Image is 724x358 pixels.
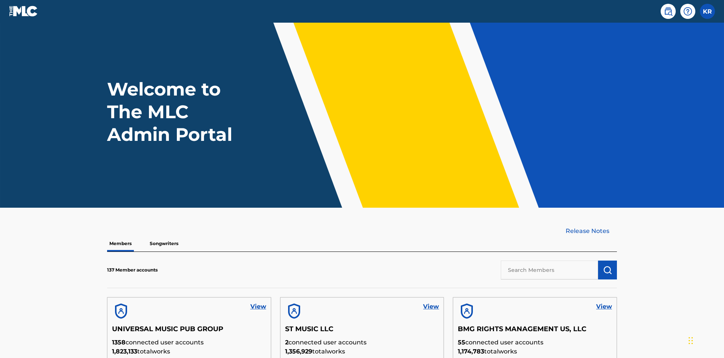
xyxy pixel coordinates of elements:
p: connected user accounts [112,338,266,347]
img: account [285,302,303,320]
span: 55 [458,339,465,346]
img: help [683,7,692,16]
img: MLC Logo [9,6,38,17]
p: total works [285,347,439,356]
span: 1,823,133 [112,348,137,355]
span: 2 [285,339,288,346]
h5: ST MUSIC LLC [285,325,439,338]
div: User Menu [700,4,715,19]
p: total works [112,347,266,356]
img: account [458,302,476,320]
div: Drag [689,329,693,352]
input: Search Members [501,261,598,279]
a: Release Notes [566,227,617,236]
h1: Welcome to The MLC Admin Portal [107,78,248,146]
a: View [596,302,612,311]
p: Songwriters [147,236,181,252]
span: 1358 [112,339,126,346]
span: 1,356,929 [285,348,312,355]
a: View [250,302,266,311]
h5: UNIVERSAL MUSIC PUB GROUP [112,325,266,338]
p: total works [458,347,612,356]
a: View [423,302,439,311]
img: account [112,302,130,320]
p: Members [107,236,134,252]
span: 1,174,783 [458,348,484,355]
p: 137 Member accounts [107,267,158,273]
img: search [664,7,673,16]
h5: BMG RIGHTS MANAGEMENT US, LLC [458,325,612,338]
iframe: Chat Widget [686,322,724,358]
a: Public Search [661,4,676,19]
div: Help [680,4,695,19]
p: connected user accounts [285,338,439,347]
p: connected user accounts [458,338,612,347]
img: Search Works [603,265,612,275]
